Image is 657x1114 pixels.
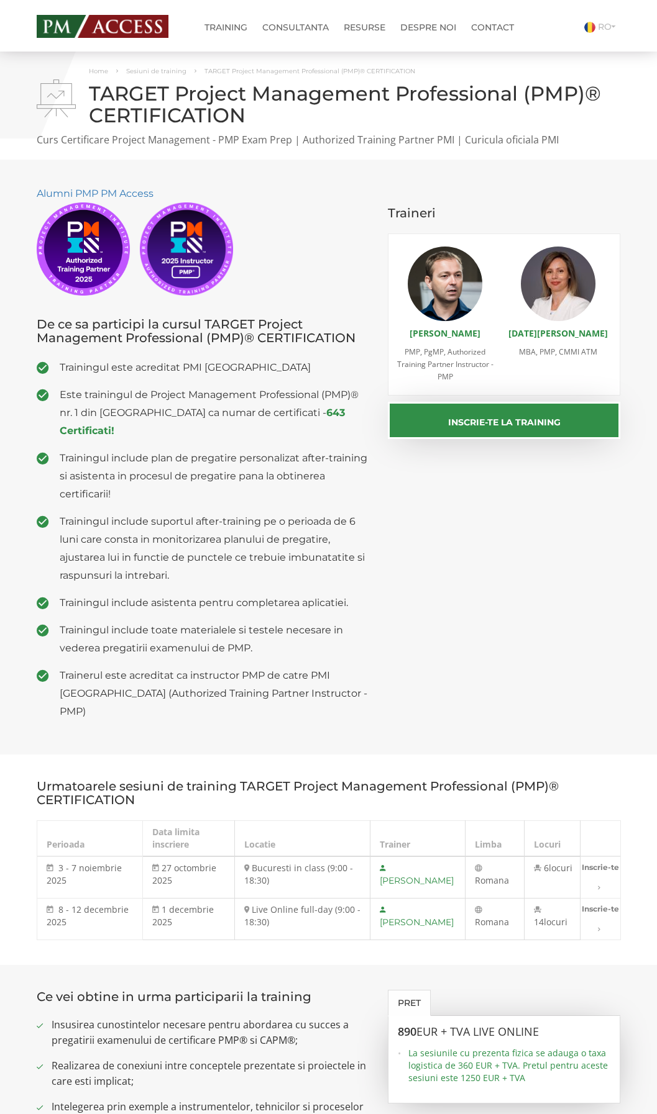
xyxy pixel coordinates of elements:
td: Bucuresti in class (9:00 - 18:30) [235,856,370,899]
span: Trainingul include plan de pregatire personalizat after-training si asistenta in procesul de preg... [60,449,370,503]
h1: TARGET Project Management Professional (PMP)® CERTIFICATION [37,83,621,126]
a: [PERSON_NAME] [410,327,480,339]
span: Insusirea cunostintelor necesare pentru abordarea cu succes a pregatirii examenului de certificar... [52,1017,370,1048]
a: RO [584,21,620,32]
th: Perioada [37,820,143,856]
span: mana [485,874,509,886]
p: Curs Certificare Project Management - PMP Exam Prep | Authorized Training Partner PMI | Curicula ... [37,133,621,147]
span: Trainingul include toate materialele si testele necesare in vederea pregatirii examenului de PMP. [60,621,370,657]
a: Home [89,67,108,75]
th: Locatie [235,820,370,856]
span: Trainingul include asistenta pentru completarea aplicatiei. [60,594,370,612]
span: 3 - 7 noiembrie 2025 [47,862,122,886]
a: Consultanta [259,15,332,40]
span: Trainingul include suportul after-training pe o perioada de 6 luni care consta in monitorizarea p... [60,512,370,584]
a: Contact [468,15,517,40]
span: Este trainingul de Project Management Professional (PMP)® nr. 1 din [GEOGRAPHIC_DATA] ca numar de... [60,386,370,440]
a: Despre noi [397,15,459,40]
a: Resurse [341,15,388,40]
td: [PERSON_NAME] [370,898,466,940]
td: 1 decembrie 2025 [143,898,235,940]
a: Inscrie-te [581,899,620,940]
span: MBA, PMP, CMMI ATM [519,346,597,357]
h3: Urmatoarele sesiuni de training TARGET Project Management Professional (PMP)® CERTIFICATION [37,779,621,807]
span: locuri [544,916,567,928]
th: Data limita inscriere [143,820,235,856]
td: 6 [524,856,580,899]
td: 27 octombrie 2025 [143,856,235,899]
span: Ro [475,916,485,928]
a: Pret [388,990,431,1016]
span: TARGET Project Management Professional (PMP)® CERTIFICATION [204,67,415,75]
span: La sesiunile cu prezenta fizica se adauga o taxa logistica de 360 EUR + TVA. Pretul pentru aceste... [408,1047,610,1084]
span: PMP, PgMP, Authorized Training Partner Instructor - PMP [397,346,494,382]
span: Trainerul este acreditat ca instructor PMP de catre PMI [GEOGRAPHIC_DATA] (Authorized Training Pa... [60,666,370,720]
span: Trainingul este acreditat PMI [GEOGRAPHIC_DATA] [60,358,370,376]
span: 8 - 12 decembrie 2025 [47,903,129,928]
img: TARGET Project Management Professional (PMP)® CERTIFICATION [37,79,76,117]
a: 643 Certificati! [60,407,345,437]
a: Alumni PMP PM Access [37,188,154,199]
a: [DATE][PERSON_NAME] [508,327,608,339]
td: 14 [524,898,580,940]
img: PM ACCESS - Echipa traineri si consultanti certificati PMP: Narciss Popescu, Mihai Olaru, Monica ... [37,15,169,38]
a: Sesiuni de training [126,67,186,75]
span: Realizarea de conexiuni intre conceptele prezentate si proiectele in care esti implicat; [52,1058,370,1089]
span: locuri [549,862,572,874]
td: Live Online full-day (9:00 - 18:30) [235,898,370,940]
span: EUR + TVA LIVE ONLINE [416,1024,539,1039]
img: Romana [584,22,595,33]
th: Trainer [370,820,466,856]
h3: De ce sa participi la cursul TARGET Project Management Professional (PMP)® CERTIFICATION [37,317,370,345]
a: Training [201,15,250,40]
h3: Ce vei obtine in urma participarii la training [37,990,370,1003]
button: Inscrie-te la training [388,402,620,439]
h3: Traineri [388,206,620,220]
th: Locuri [524,820,580,856]
th: Limba [466,820,525,856]
h3: 890 [398,1026,610,1038]
td: [PERSON_NAME] [370,856,466,899]
a: Inscrie-te [581,857,620,898]
span: Ro [475,874,485,886]
span: mana [485,916,509,928]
